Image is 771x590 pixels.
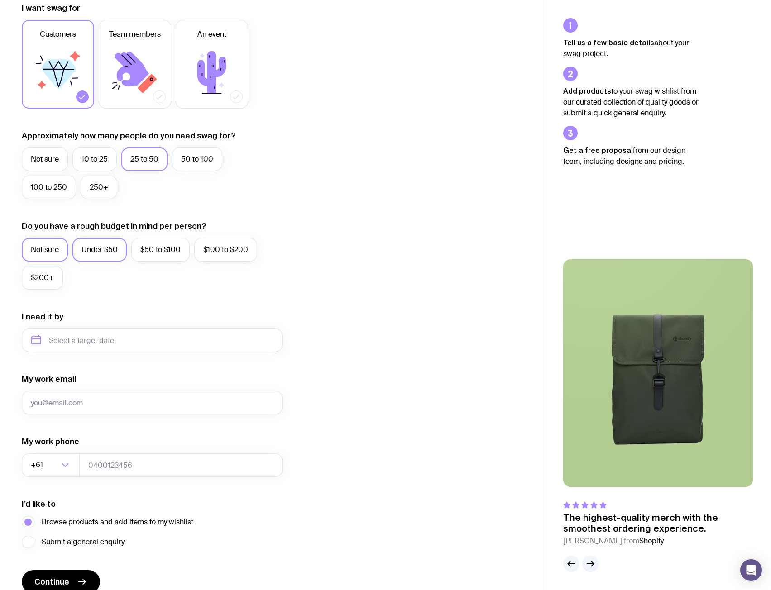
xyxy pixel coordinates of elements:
[131,238,190,262] label: $50 to $100
[22,266,63,290] label: $200+
[22,147,68,171] label: Not sure
[22,453,80,477] div: Search for option
[172,147,222,171] label: 50 to 100
[42,517,193,528] span: Browse products and add items to my wishlist
[563,38,654,47] strong: Tell us a few basic details
[31,453,45,477] span: +61
[194,238,257,262] label: $100 to $200
[72,238,127,262] label: Under $50
[22,311,63,322] label: I need it by
[563,145,699,167] p: from our design team, including designs and pricing.
[81,176,117,199] label: 250+
[639,536,664,546] span: Shopify
[121,147,168,171] label: 25 to 50
[79,453,283,477] input: 0400123456
[22,374,76,385] label: My work email
[72,147,117,171] label: 10 to 25
[22,3,80,14] label: I want swag for
[22,391,283,414] input: you@email.com
[563,86,699,119] p: to your swag wishlist from our curated collection of quality goods or submit a quick general enqu...
[22,436,79,447] label: My work phone
[563,146,633,154] strong: Get a free proposal
[563,512,753,534] p: The highest-quality merch with the smoothest ordering experience.
[740,559,762,581] div: Open Intercom Messenger
[22,499,56,509] label: I’d like to
[45,453,59,477] input: Search for option
[22,176,76,199] label: 100 to 250
[40,29,76,40] span: Customers
[22,221,206,232] label: Do you have a rough budget in mind per person?
[563,87,611,95] strong: Add products
[22,130,236,141] label: Approximately how many people do you need swag for?
[563,536,753,547] cite: [PERSON_NAME] from
[42,537,125,547] span: Submit a general enquiry
[197,29,226,40] span: An event
[22,238,68,262] label: Not sure
[22,328,283,352] input: Select a target date
[109,29,161,40] span: Team members
[563,37,699,59] p: about your swag project.
[34,576,69,587] span: Continue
